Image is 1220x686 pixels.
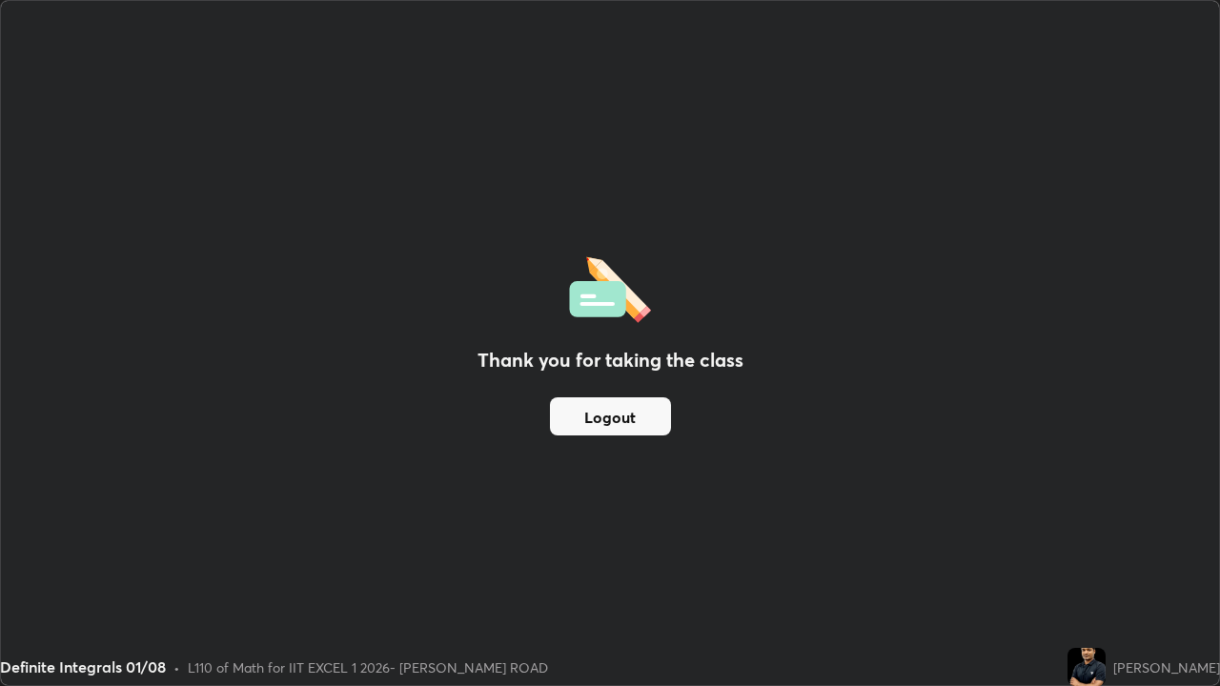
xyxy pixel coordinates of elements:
img: 8ca78bc1ed99470c85a873089a613cb3.jpg [1067,648,1106,686]
img: offlineFeedback.1438e8b3.svg [569,251,651,323]
div: [PERSON_NAME] [1113,657,1220,677]
div: L110 of Math for IIT EXCEL 1 2026- [PERSON_NAME] ROAD [188,657,548,677]
div: • [173,657,180,677]
h2: Thank you for taking the class [478,346,743,374]
button: Logout [550,397,671,435]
